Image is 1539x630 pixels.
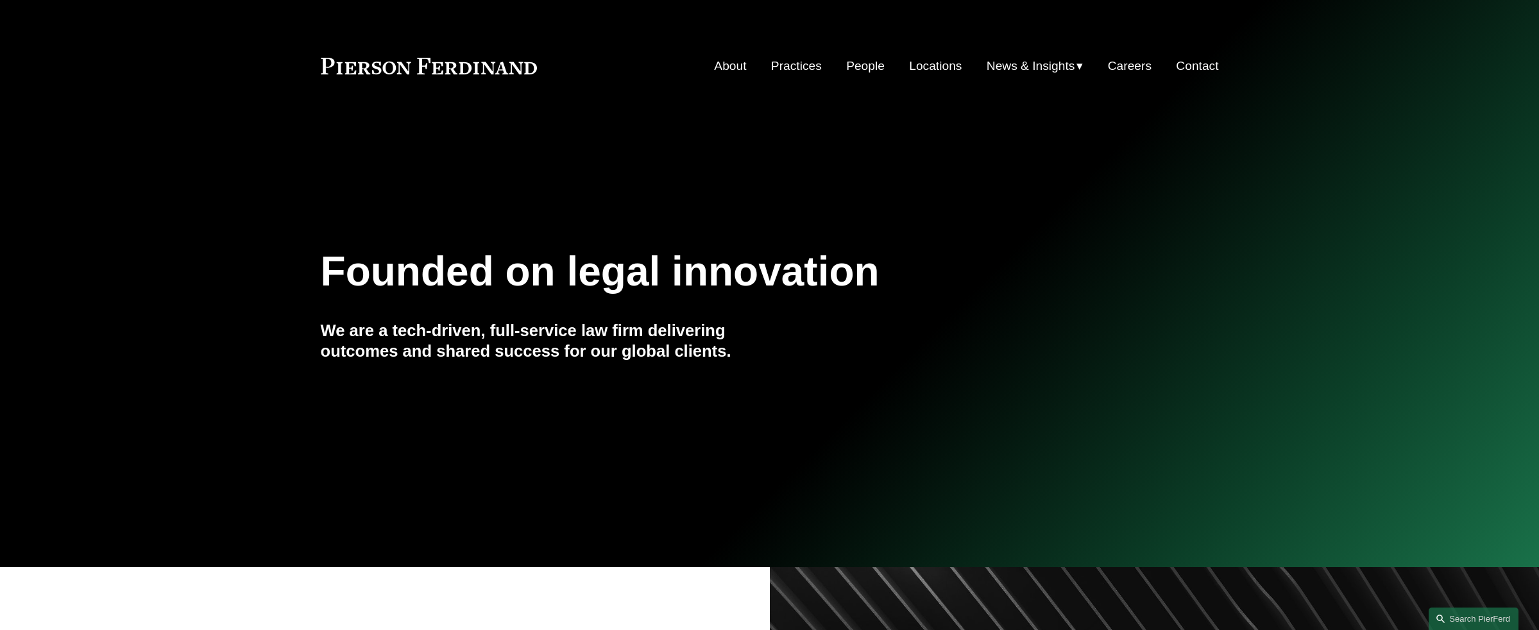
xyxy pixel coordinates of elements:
a: folder dropdown [987,54,1084,78]
a: Contact [1176,54,1218,78]
a: Practices [771,54,822,78]
a: People [846,54,885,78]
a: About [714,54,746,78]
h1: Founded on legal innovation [321,248,1069,295]
a: Search this site [1429,608,1518,630]
h4: We are a tech-driven, full-service law firm delivering outcomes and shared success for our global... [321,320,770,362]
a: Careers [1108,54,1152,78]
a: Locations [909,54,962,78]
span: News & Insights [987,55,1075,78]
